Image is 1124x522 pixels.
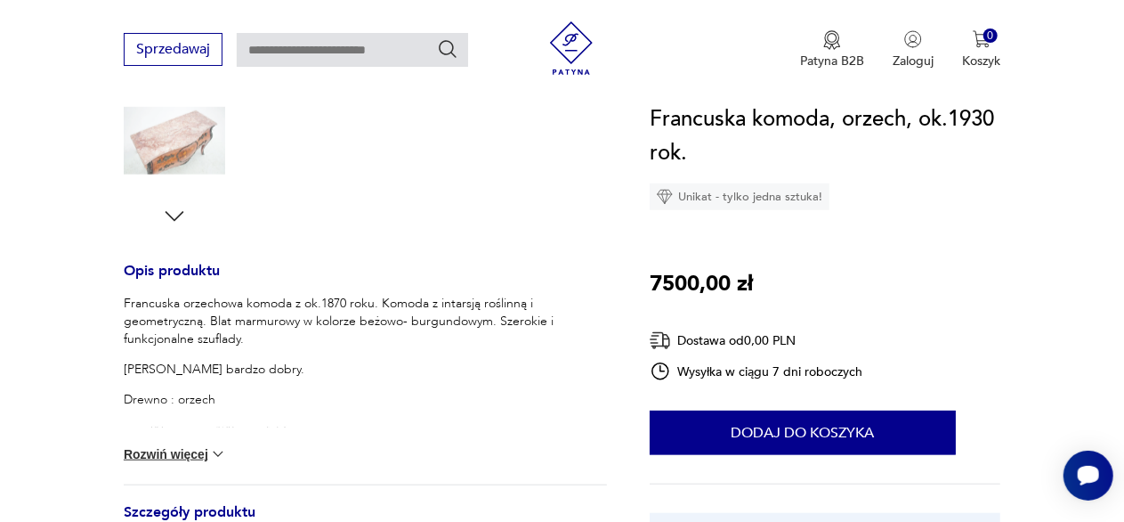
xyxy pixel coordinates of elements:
[800,30,864,69] button: Patyna B2B
[124,391,607,409] p: Drewno : orzech
[124,295,607,348] p: Francuska orzechowa komoda z ok.1870 roku. Komoda z intarsją roślinną i geometryczną. Blat marmur...
[124,421,607,439] p: wys. 89 cm szer. 128 cm gł. 56 cm
[657,189,673,205] img: Ikona diamentu
[124,90,225,192] img: Zdjęcie produktu Francuska komoda, orzech, ok.1930 rok.
[983,29,999,44] div: 0
[893,30,934,69] button: Zaloguj
[962,30,1000,69] button: 0Koszyk
[650,330,863,352] div: Dostawa od 0,00 PLN
[1063,451,1113,501] iframe: Smartsupp widget button
[209,445,227,463] img: chevron down
[437,38,458,60] button: Szukaj
[962,53,1000,69] p: Koszyk
[823,30,841,50] img: Ikona medalu
[124,33,222,66] button: Sprzedawaj
[650,361,863,382] div: Wysyłka w ciągu 7 dni roboczych
[124,265,607,295] h3: Opis produktu
[124,361,607,379] p: [PERSON_NAME] bardzo dobry.
[124,445,227,463] button: Rozwiń więcej
[650,411,956,455] button: Dodaj do koszyka
[973,30,991,48] img: Ikona koszyka
[545,21,598,75] img: Patyna - sklep z meblami i dekoracjami vintage
[800,53,864,69] p: Patyna B2B
[893,53,934,69] p: Zaloguj
[124,45,222,57] a: Sprzedawaj
[650,330,671,352] img: Ikona dostawy
[650,267,753,301] p: 7500,00 zł
[650,102,1000,170] h1: Francuska komoda, orzech, ok.1930 rok.
[904,30,922,48] img: Ikonka użytkownika
[800,30,864,69] a: Ikona medaluPatyna B2B
[650,184,829,210] div: Unikat - tylko jedna sztuka!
